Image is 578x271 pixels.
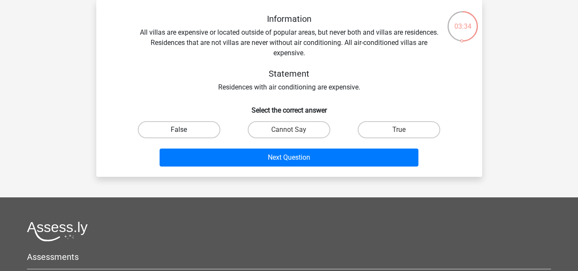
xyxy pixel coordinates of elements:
div: All villas are expensive or located outside of popular areas, but never both and villas are resid... [110,14,468,92]
h6: Select the correct answer [110,99,468,114]
div: 03:34 [447,10,479,32]
img: Assessly logo [27,221,88,241]
label: False [138,121,220,138]
label: Cannot Say [248,121,330,138]
h5: Assessments [27,252,551,262]
h5: Information [137,14,441,24]
h5: Statement [137,68,441,79]
button: Next Question [160,149,418,167]
label: True [358,121,440,138]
